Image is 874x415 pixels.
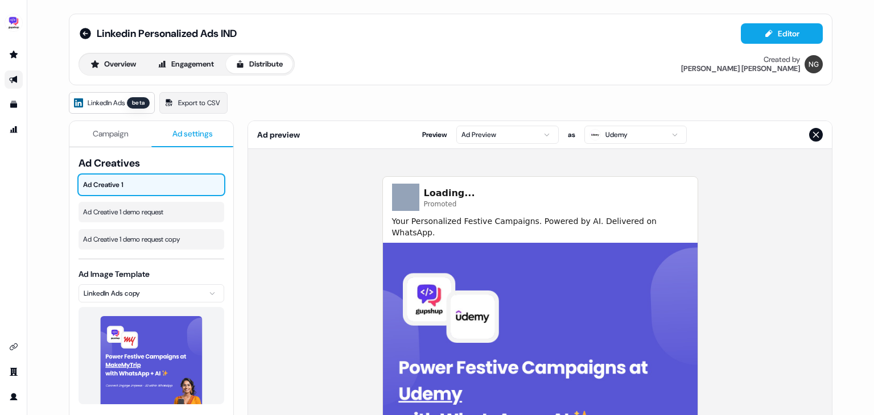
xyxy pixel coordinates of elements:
span: Ad Creative 1 [83,179,220,190]
button: Distribute [226,55,292,73]
span: Your Personalized Festive Campaigns. Powered by AI. Delivered on WhatsApp. [392,215,689,238]
a: Go to outbound experience [5,70,23,89]
span: Ad settings [172,128,213,139]
span: Promoted [424,200,475,209]
a: Editor [741,29,823,41]
a: Go to attribution [5,121,23,139]
a: Go to prospects [5,45,23,64]
div: beta [127,97,150,109]
span: LinkedIn Ads [88,97,125,109]
span: Ad Creative 1 demo request [83,206,220,218]
span: Ad Creatives [79,156,224,170]
span: as [568,129,575,140]
button: Close preview [809,128,823,142]
div: [PERSON_NAME] [PERSON_NAME] [681,64,800,73]
span: Ad preview [257,129,300,140]
a: Go to team [5,363,23,381]
span: Preview [422,129,447,140]
a: Go to templates [5,96,23,114]
span: Export to CSV [178,97,220,109]
button: Overview [81,55,146,73]
a: Go to profile [5,388,23,406]
span: Loading... [424,186,475,200]
span: Linkedin Personalized Ads IND [97,27,237,40]
button: Engagement [148,55,224,73]
button: Editor [741,23,823,44]
label: Ad Image Template [79,269,150,279]
a: LinkedIn Adsbeta [69,92,155,114]
span: Ad Creative 1 demo request copy [83,234,220,245]
img: Nikunj [805,55,823,73]
a: Go to integrations [5,338,23,356]
a: Export to CSV [159,92,228,114]
span: Campaign [93,128,129,139]
div: Created by [764,55,800,64]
